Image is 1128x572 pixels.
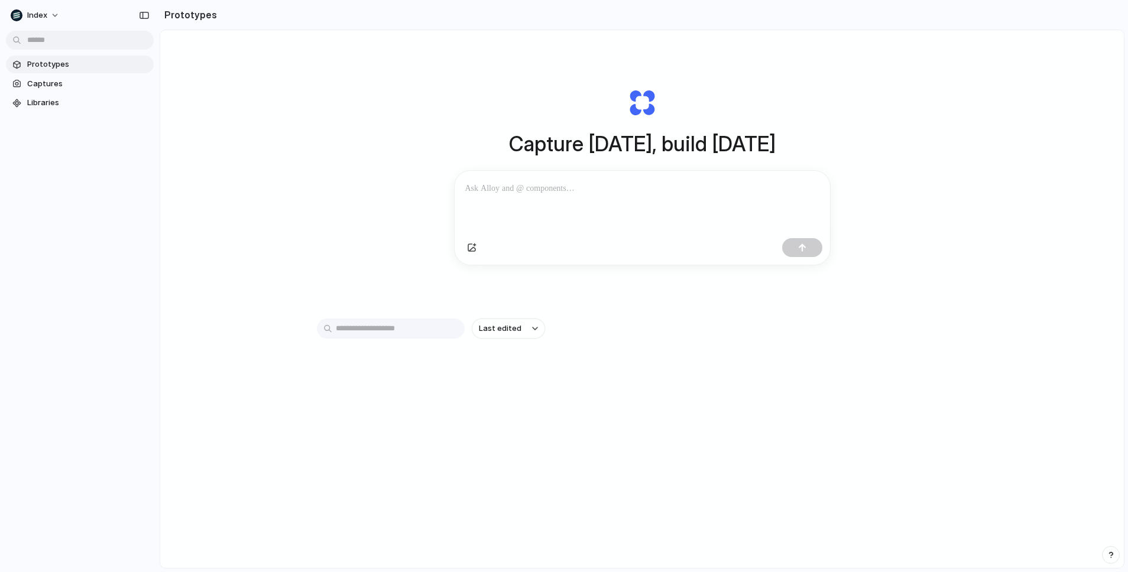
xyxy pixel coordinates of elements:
[27,78,149,90] span: Captures
[479,323,521,334] span: Last edited
[6,6,66,25] button: Index
[6,56,154,73] a: Prototypes
[27,97,149,109] span: Libraries
[27,9,47,21] span: Index
[6,75,154,93] a: Captures
[27,58,149,70] span: Prototypes
[6,94,154,112] a: Libraries
[509,128,776,160] h1: Capture [DATE], build [DATE]
[472,318,545,339] button: Last edited
[160,8,217,22] h2: Prototypes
